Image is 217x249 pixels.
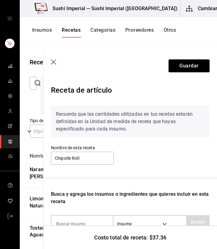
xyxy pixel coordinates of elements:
button: Insumos [32,27,52,38]
button: Otros [164,27,176,38]
div: Busca y agrega los insumos o ingredientes que quieres incluir en esta receta [51,191,210,205]
button: Proveedores [125,27,154,38]
div: Naranjada [PERSON_NAME] [27,164,68,180]
div: Limonada Natural Chica [27,193,68,210]
div: navigation tabs [32,27,176,38]
div: Agregar receta [40,102,53,115]
div: Receta de artículo [51,82,210,101]
th: Nombre [20,149,75,159]
div: Recetas [30,58,52,67]
button: Recetas [62,27,81,38]
div: Tostada Aguachile Verde [27,222,68,239]
button: Guardar [169,59,210,72]
h3: Sushi Imperial — Sushi Imperial ([GEOGRAPHIC_DATA]) [48,5,177,12]
div: Recuerda que las cantidades utilizadas en tus recetas estarán definidas en la Unidad de medida de... [51,106,210,138]
button: Categorías [90,27,115,38]
label: Nombre de esta receta [51,146,114,150]
div: Asociar recetas [40,90,53,102]
button: open drawer [7,16,12,21]
input: Buscar insumo [51,217,113,230]
div: Insumo [113,215,172,232]
div: Ordenar por [40,77,53,90]
div: Costo total de receta: $37.36 [44,226,217,249]
div: Elige una opción [30,125,45,138]
label: Tipo de receta [30,118,36,123]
